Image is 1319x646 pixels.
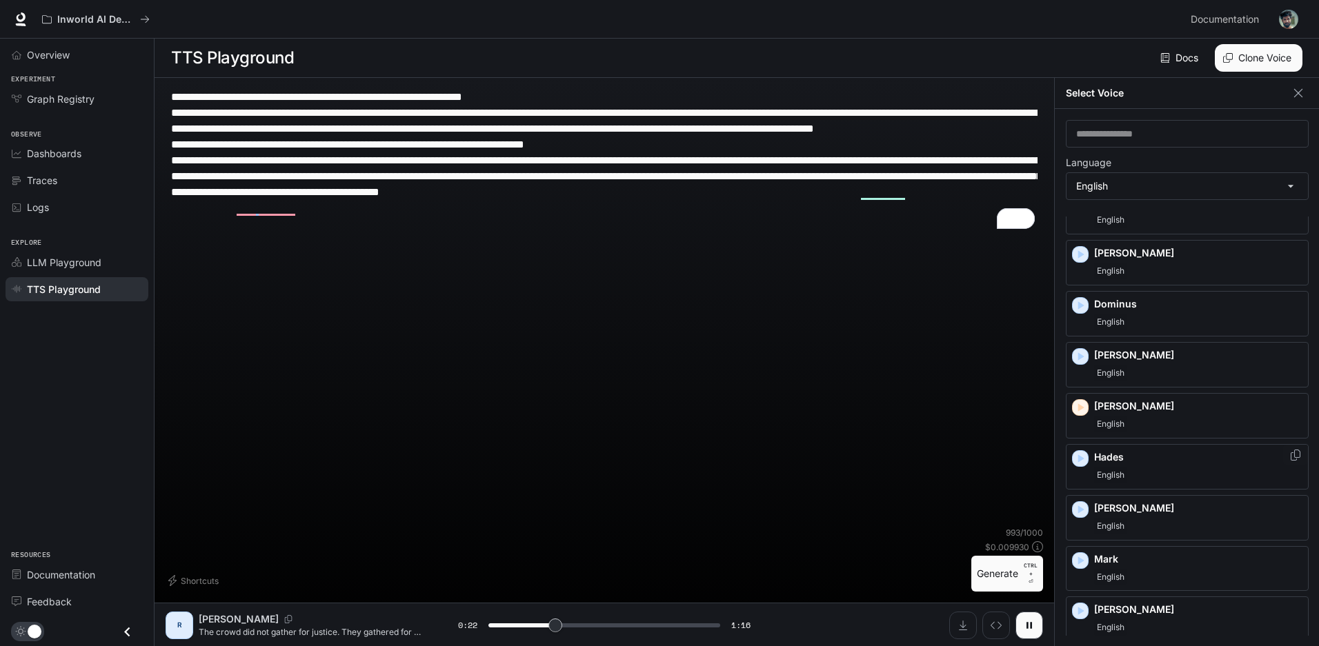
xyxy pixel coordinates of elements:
[982,612,1010,639] button: Inspect
[1094,416,1127,432] span: English
[199,612,279,626] p: [PERSON_NAME]
[6,168,148,192] a: Traces
[6,277,148,301] a: TTS Playground
[27,200,49,214] span: Logs
[1191,11,1259,28] span: Documentation
[1094,619,1127,636] span: English
[27,173,57,188] span: Traces
[28,623,41,638] span: Dark mode toggle
[6,250,148,274] a: LLM Playground
[1094,246,1302,260] p: [PERSON_NAME]
[1094,467,1127,483] span: English
[6,141,148,165] a: Dashboards
[1185,6,1269,33] a: Documentation
[1094,212,1127,228] span: English
[1094,569,1127,585] span: English
[168,614,190,636] div: R
[171,44,294,72] h1: TTS Playground
[1006,527,1043,538] p: 993 / 1000
[1067,173,1308,199] div: English
[27,48,70,62] span: Overview
[458,618,477,632] span: 0:22
[279,615,298,623] button: Copy Voice ID
[6,589,148,614] a: Feedback
[6,195,148,219] a: Logs
[1094,501,1302,515] p: [PERSON_NAME]
[1024,561,1038,578] p: CTRL +
[1094,365,1127,381] span: English
[971,556,1043,592] button: GenerateCTRL +⏎
[1289,450,1302,461] button: Copy Voice ID
[1094,603,1302,616] p: [PERSON_NAME]
[27,594,72,609] span: Feedback
[27,567,95,582] span: Documentation
[1066,158,1111,168] p: Language
[1024,561,1038,586] p: ⏎
[985,541,1029,553] p: $ 0.009930
[166,569,224,592] button: Shortcuts
[36,6,156,33] button: All workspaces
[6,563,148,587] a: Documentation
[27,255,101,270] span: LLM Playground
[27,146,81,161] span: Dashboards
[1275,6,1302,33] button: User avatar
[1094,399,1302,413] p: [PERSON_NAME]
[27,282,101,296] span: TTS Playground
[1094,314,1127,330] span: English
[57,14,135,26] p: Inworld AI Demos
[731,618,751,632] span: 1:16
[949,612,977,639] button: Download audio
[6,43,148,67] a: Overview
[1215,44,1302,72] button: Clone Voice
[1094,297,1302,311] p: Dominus
[27,92,95,106] span: Graph Registry
[6,87,148,111] a: Graph Registry
[1094,348,1302,362] p: [PERSON_NAME]
[1094,552,1302,566] p: Mark
[1094,263,1127,279] span: English
[112,618,143,646] button: Close drawer
[1094,518,1127,534] span: English
[199,626,425,638] p: The crowd did not gather for justice. They gathered for a performance. The air quivered with anti...
[171,89,1038,232] textarea: To enrich screen reader interactions, please activate Accessibility in Grammarly extension settings
[1094,450,1302,464] p: Hades
[1158,44,1204,72] a: Docs
[1279,10,1298,29] img: User avatar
